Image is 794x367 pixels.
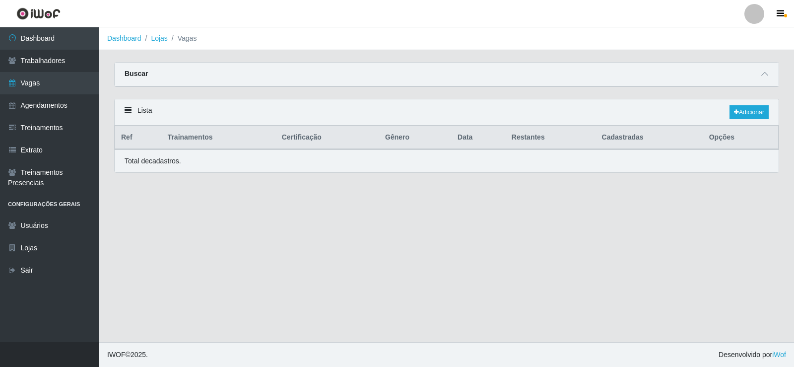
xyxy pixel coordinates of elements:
th: Certificação [276,126,379,149]
strong: Buscar [125,70,148,77]
th: Opções [703,126,779,149]
img: CoreUI Logo [16,7,61,20]
span: Desenvolvido por [719,350,786,360]
p: Total de cadastros. [125,156,181,166]
a: iWof [772,351,786,359]
th: Trainamentos [162,126,276,149]
th: Data [452,126,506,149]
div: Lista [115,99,779,126]
a: Lojas [151,34,167,42]
li: Vagas [168,33,197,44]
a: Dashboard [107,34,141,42]
span: IWOF [107,351,126,359]
th: Ref [115,126,162,149]
a: Adicionar [729,105,769,119]
th: Restantes [506,126,596,149]
span: © 2025 . [107,350,148,360]
th: Cadastradas [596,126,703,149]
nav: breadcrumb [99,27,794,50]
th: Gênero [379,126,452,149]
